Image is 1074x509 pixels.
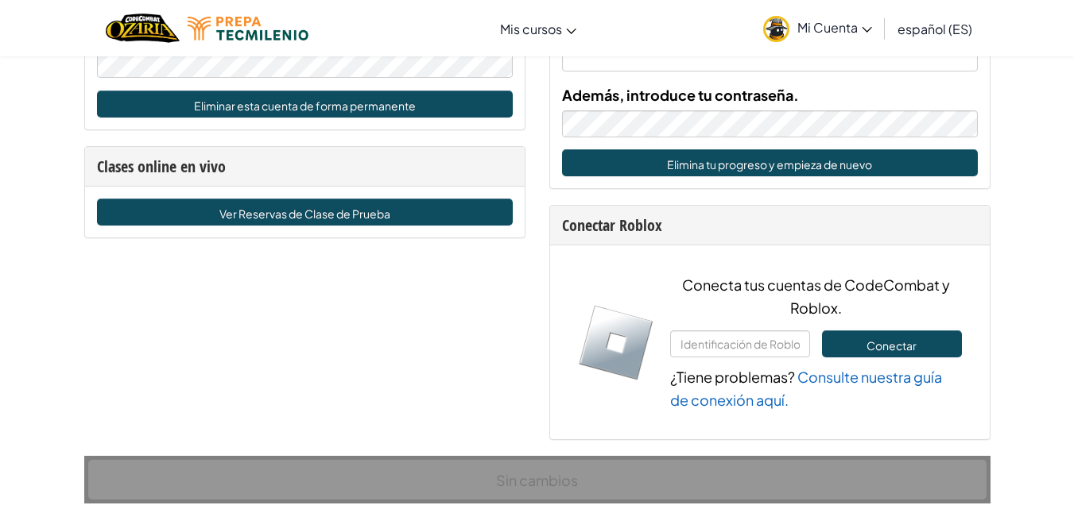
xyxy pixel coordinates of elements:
[755,3,880,53] a: Mi Cuenta
[670,368,942,409] a: Consulte nuestra guía de conexión aquí.
[667,158,872,172] font: Elimina tu progreso y empieza de nuevo
[97,199,513,226] a: Ver Reservas de Clase de Prueba
[97,156,226,177] font: Clases online en vivo
[562,214,662,236] font: Conectar Roblox
[106,12,180,44] img: Hogar
[670,368,795,386] font: ¿Tiene problemas?
[797,19,858,36] font: Mi Cuenta
[106,12,180,44] a: Logotipo de Ozaria de CodeCombat
[562,86,799,104] font: Además, introduce tu contraseña.
[682,276,950,317] font: Conecta tus cuentas de CodeCombat y Roblox.
[890,7,980,50] a: español (ES)
[97,91,513,118] button: Eliminar esta cuenta de forma permanente
[219,206,390,221] font: Ver Reservas de Clase de Prueba
[500,21,562,37] font: Mis cursos
[670,330,810,357] input: Identificación de Roblox
[194,98,416,113] font: Eliminar esta cuenta de forma permanente
[188,17,308,40] img: Logotipo de Tecmilenio
[578,304,655,381] img: roblox-logo.svg
[867,339,917,353] font: Conectar
[763,16,789,42] img: avatar
[492,7,584,50] a: Mis cursos
[562,149,978,176] button: Elimina tu progreso y empieza de nuevo
[898,21,972,37] font: español (ES)
[822,330,961,357] button: Conectar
